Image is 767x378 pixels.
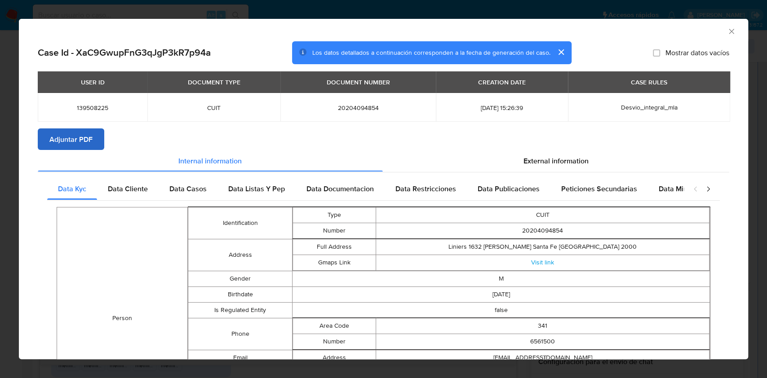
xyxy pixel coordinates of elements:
span: Data Listas Y Pep [228,184,285,194]
span: External information [523,155,589,166]
td: Identification [188,207,292,239]
td: [EMAIL_ADDRESS][DOMAIN_NAME] [376,350,709,365]
td: Gender [188,271,292,286]
div: Detailed internal info [47,178,684,200]
td: 20204094854 [376,223,709,238]
span: CUIT [158,104,270,112]
span: Data Cliente [108,184,148,194]
button: cerrar [550,41,572,63]
button: Adjuntar PDF [38,128,104,150]
td: Phone [188,318,292,350]
span: Los datos detallados a continuación corresponden a la fecha de generación del caso. [312,48,550,57]
td: Type [293,207,376,223]
a: Visit link [531,258,554,267]
td: Number [293,334,376,349]
span: [DATE] 15:26:39 [447,104,557,112]
td: [DATE] [293,286,710,302]
td: Address [293,350,376,365]
span: Adjuntar PDF [49,129,93,149]
span: Data Minoridad [659,184,708,194]
span: Data Documentacion [306,184,374,194]
td: Liniers 1632 [PERSON_NAME] Santa Fe [GEOGRAPHIC_DATA] 2000 [376,239,709,255]
td: Area Code [293,318,376,334]
td: false [293,302,710,318]
td: Full Address [293,239,376,255]
input: Mostrar datos vacíos [653,49,660,56]
td: 341 [376,318,709,334]
div: CASE RULES [625,75,673,90]
div: CREATION DATE [473,75,531,90]
td: Birthdate [188,286,292,302]
div: DOCUMENT NUMBER [321,75,395,90]
div: DOCUMENT TYPE [182,75,246,90]
span: 20204094854 [291,104,425,112]
div: Detailed info [38,150,729,171]
td: Gmaps Link [293,255,376,270]
td: Address [188,239,292,271]
td: Number [293,223,376,238]
td: M [293,271,710,286]
td: Email [188,350,292,366]
span: Data Restricciones [395,184,456,194]
span: Data Kyc [58,184,86,194]
div: closure-recommendation-modal [19,19,748,359]
span: Peticiones Secundarias [561,184,637,194]
span: Internal information [178,155,242,166]
td: 6561500 [376,334,709,349]
span: Data Publicaciones [478,184,540,194]
span: 139508225 [49,104,137,112]
span: Data Casos [169,184,207,194]
td: Is Regulated Entity [188,302,292,318]
h2: Case Id - XaC9GwupFnG3qJgP3kR7p94a [38,47,211,58]
button: Cerrar ventana [727,27,735,35]
span: Mostrar datos vacíos [665,48,729,57]
span: Desvio_integral_mla [621,103,677,112]
div: USER ID [75,75,110,90]
td: CUIT [376,207,709,223]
